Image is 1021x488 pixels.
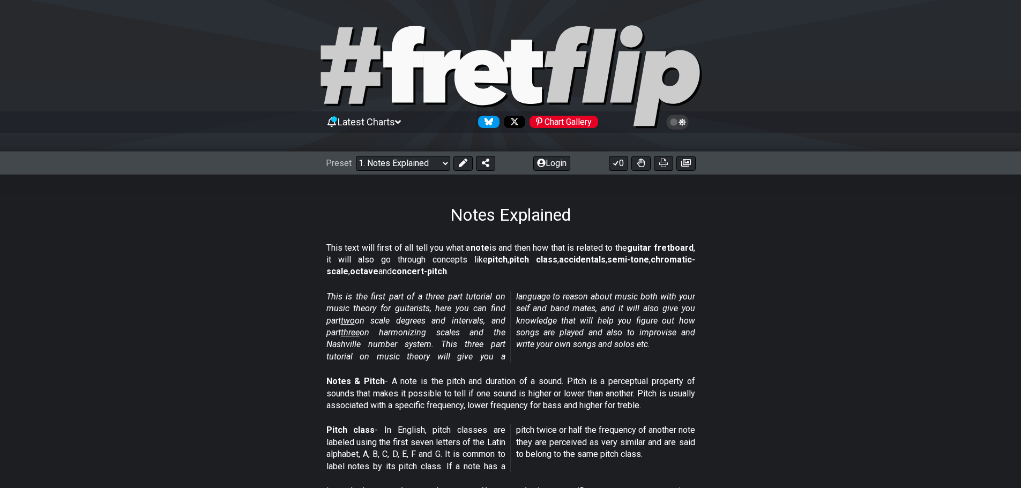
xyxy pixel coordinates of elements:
[341,327,360,337] span: three
[326,291,695,362] em: This is the first part of a three part tutorial on music theory for guitarists, here you can find...
[559,254,606,265] strong: accidentals
[627,243,694,253] strong: guitar fretboard
[341,316,355,326] span: two
[530,116,598,128] div: Chart Gallery
[326,158,352,168] span: Preset
[392,266,447,276] strong: concert-pitch
[350,266,378,276] strong: octave
[356,156,450,171] select: Preset
[326,425,375,435] strong: Pitch class
[609,156,628,171] button: 0
[525,116,598,128] a: #fretflip at Pinterest
[676,156,696,171] button: Create image
[474,116,500,128] a: Follow #fretflip at Bluesky
[326,376,695,411] p: - A note is the pitch and duration of a sound. Pitch is a perceptual property of sounds that make...
[672,117,684,127] span: Toggle light / dark theme
[338,116,395,127] span: Latest Charts
[326,242,695,278] p: This text will first of all tell you what a is and then how that is related to the , it will also...
[476,156,495,171] button: Share Preset
[654,156,673,171] button: Print
[533,156,570,171] button: Login
[453,156,473,171] button: Edit Preset
[326,424,695,472] p: - In English, pitch classes are labeled using the first seven letters of the Latin alphabet, A, B...
[500,116,525,128] a: Follow #fretflip at X
[607,254,649,265] strong: semi-tone
[471,243,489,253] strong: note
[326,376,385,386] strong: Notes & Pitch
[631,156,651,171] button: Toggle Dexterity for all fretkits
[509,254,557,265] strong: pitch class
[488,254,508,265] strong: pitch
[450,205,571,225] h1: Notes Explained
